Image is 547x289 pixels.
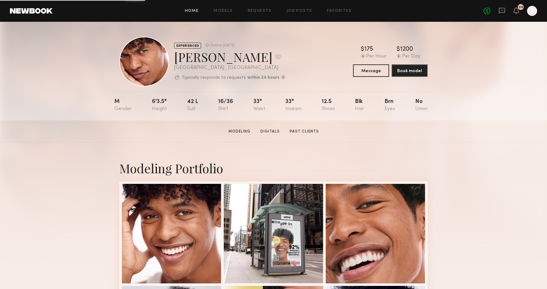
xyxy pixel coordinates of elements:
div: No [415,99,428,112]
a: Past Clients [287,129,321,134]
div: [PERSON_NAME] [174,49,285,65]
div: EXPERIENCED [174,43,201,49]
div: 29 [519,6,523,9]
a: Models [214,9,232,13]
a: Digitals [258,129,282,134]
div: Per Day [402,54,420,59]
div: [GEOGRAPHIC_DATA] , [GEOGRAPHIC_DATA] [174,65,285,71]
a: Requests [248,9,272,13]
div: 1200 [400,46,413,53]
div: Brn [384,99,395,112]
b: within 24 hours [247,76,279,80]
div: 175 [364,46,373,53]
div: 12.5 [322,99,335,112]
a: Favorites [327,9,352,13]
div: 33" [253,99,265,112]
div: 16/36 [218,99,233,112]
button: Book model [392,64,428,77]
a: Modeling [226,129,253,134]
p: Typically responds to requests [182,76,246,80]
div: $ [397,46,400,53]
div: Blk [355,99,364,112]
a: Home [185,9,199,13]
button: Message [353,64,389,77]
a: A [527,6,537,16]
div: M [114,99,132,112]
div: Per Hour [366,54,387,59]
div: $ [361,46,364,53]
div: 6'3.5" [152,99,167,112]
div: 33" [285,99,301,112]
a: Job Posts [287,9,312,13]
div: Online [DATE] [210,44,235,48]
div: Modeling Portfolio [119,160,428,176]
div: 42 l [187,99,198,112]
